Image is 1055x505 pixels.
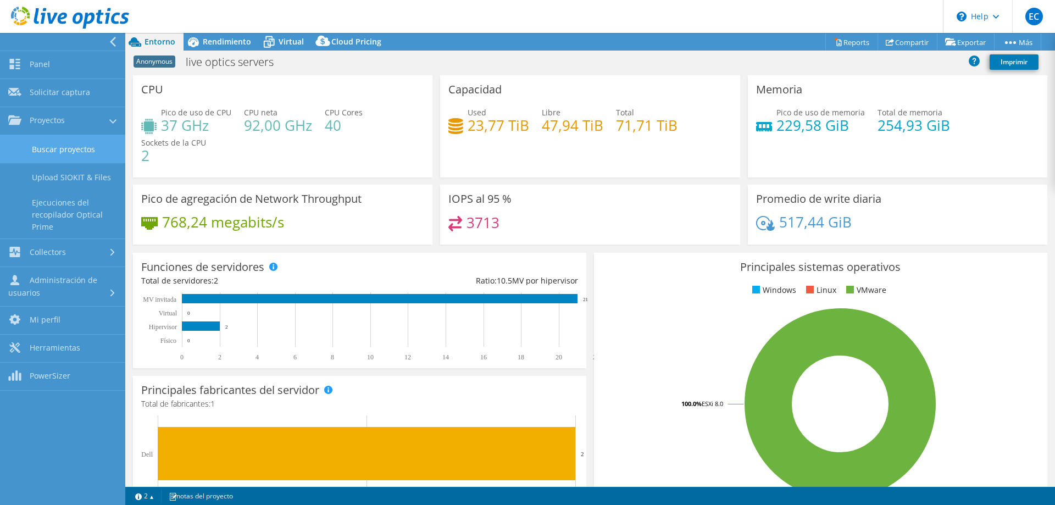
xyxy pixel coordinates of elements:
a: Reports [825,34,878,51]
a: 2 [127,489,162,503]
span: 2 [214,275,218,286]
tspan: Físico [160,337,176,345]
span: 10.5 [497,275,512,286]
h4: 3713 [467,217,499,229]
h4: 2 [141,149,206,162]
a: Compartir [878,34,937,51]
span: 1 [210,398,215,409]
h4: 517,44 GiB [779,216,852,228]
div: Total de servidores: [141,275,359,287]
text: 16 [480,353,487,361]
tspan: ESXi 8.0 [702,399,723,408]
span: Libre [542,107,560,118]
h4: 47,94 TiB [542,119,603,131]
h4: 92,00 GHz [244,119,312,131]
text: 20 [556,353,562,361]
a: notas del proyecto [161,489,241,503]
text: 0 [187,338,190,343]
li: Windows [749,284,796,296]
text: Dell [141,451,153,458]
span: Total [616,107,634,118]
h3: Memoria [756,84,802,96]
span: Used [468,107,486,118]
h4: Total de fabricantes: [141,398,578,410]
h3: Pico de agregación de Network Throughput [141,193,362,205]
span: Sockets de la CPU [141,137,206,148]
h1: live optics servers [181,56,291,68]
h4: 40 [325,119,363,131]
div: Ratio: MV por hipervisor [359,275,578,287]
h4: 768,24 megabits/s [162,216,284,228]
h4: 229,58 GiB [776,119,865,131]
text: 2 [581,451,584,457]
h3: Principales fabricantes del servidor [141,384,319,396]
text: 10 [367,353,374,361]
text: 0 [180,353,184,361]
a: Más [994,34,1041,51]
h3: Funciones de servidores [141,261,264,273]
a: Exportar [937,34,995,51]
span: Entorno [145,36,175,47]
li: Linux [803,284,836,296]
text: 0 [187,310,190,316]
text: 14 [442,353,449,361]
span: CPU neta [244,107,277,118]
h4: 71,71 TiB [616,119,678,131]
span: CPU Cores [325,107,363,118]
text: 12 [404,353,411,361]
h3: Promedio de write diaria [756,193,881,205]
h4: 254,93 GiB [878,119,950,131]
text: 21 [583,297,588,302]
span: Total de memoria [878,107,942,118]
a: Imprimir [990,54,1039,70]
span: Rendimiento [203,36,251,47]
span: Pico de uso de CPU [161,107,231,118]
span: Pico de uso de memoria [776,107,865,118]
h3: IOPS al 95 % [448,193,512,205]
text: 8 [331,353,334,361]
span: Cloud Pricing [331,36,381,47]
h3: Principales sistemas operativos [602,261,1039,273]
text: 4 [256,353,259,361]
text: 18 [518,353,524,361]
span: EC [1025,8,1043,25]
text: 6 [293,353,297,361]
li: VMware [843,284,886,296]
text: 2 [225,324,228,330]
text: Hipervisor [149,323,177,331]
h3: Capacidad [448,84,502,96]
h4: 23,77 TiB [468,119,529,131]
tspan: 100.0% [681,399,702,408]
span: Virtual [279,36,304,47]
span: Anonymous [134,56,175,68]
text: 2 [218,353,221,361]
svg: \n [957,12,967,21]
text: Virtual [159,309,177,317]
h3: CPU [141,84,163,96]
h4: 37 GHz [161,119,231,131]
text: MV invitada [143,296,176,303]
